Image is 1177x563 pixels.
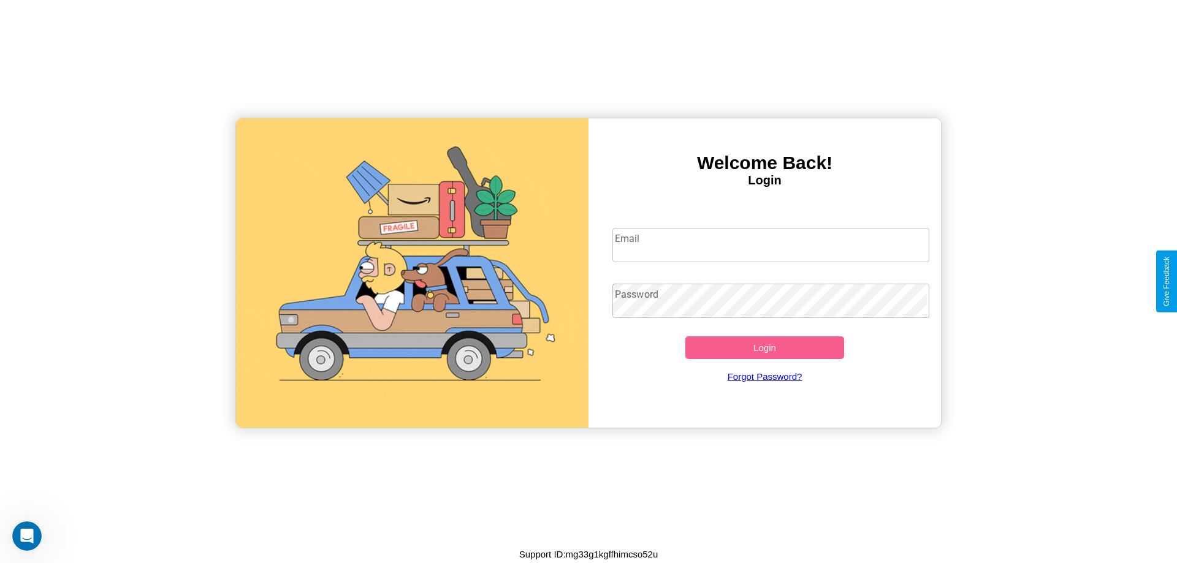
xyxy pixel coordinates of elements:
p: Support ID: mg33g1kgffhimcso52u [519,546,658,562]
img: gif [236,118,588,428]
a: Forgot Password? [606,359,924,394]
iframe: Intercom live chat [12,521,42,551]
div: Give Feedback [1162,257,1171,306]
button: Login [685,336,844,359]
h3: Welcome Back! [588,153,941,173]
h4: Login [588,173,941,187]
